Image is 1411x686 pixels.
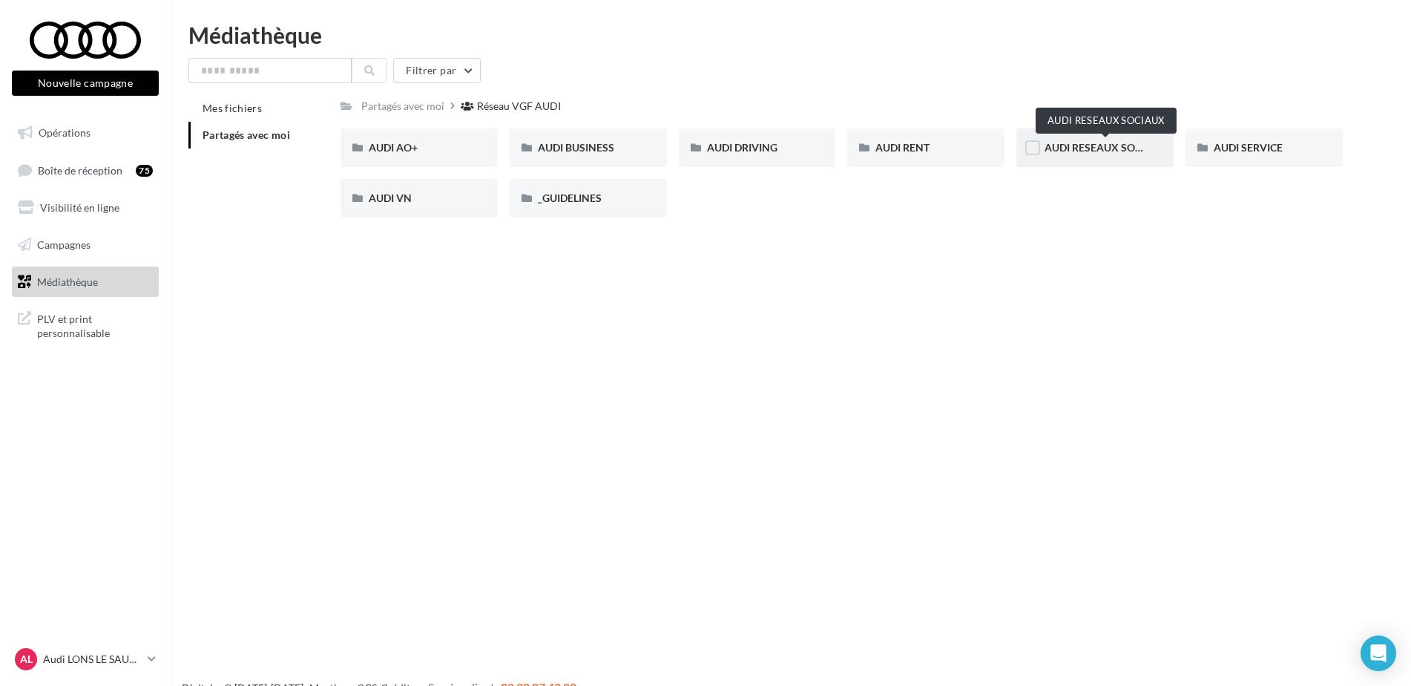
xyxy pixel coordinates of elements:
[1214,141,1283,154] span: AUDI SERVICE
[1361,636,1396,671] div: Open Intercom Messenger
[37,309,153,341] span: PLV et print personnalisable
[9,229,162,261] a: Campagnes
[369,141,418,154] span: AUDI AO+
[875,141,930,154] span: AUDI RENT
[38,163,122,176] span: Boîte de réception
[9,192,162,223] a: Visibilité en ligne
[37,238,91,251] span: Campagnes
[43,652,142,667] p: Audi LONS LE SAUNIER
[40,201,119,214] span: Visibilité en ligne
[203,128,290,141] span: Partagés avec moi
[477,99,561,114] div: Réseau VGF AUDI
[39,126,91,139] span: Opérations
[361,99,444,114] div: Partagés avec moi
[20,652,33,667] span: AL
[188,24,1393,46] div: Médiathèque
[369,192,412,204] span: AUDI VN
[1036,108,1177,134] div: AUDI RESEAUX SOCIAUX
[538,192,602,204] span: _GUIDELINES
[9,267,162,298] a: Médiathèque
[538,141,614,154] span: AUDI BUSINESS
[12,71,159,96] button: Nouvelle campagne
[136,165,153,177] div: 75
[12,645,159,673] a: AL Audi LONS LE SAUNIER
[203,102,262,114] span: Mes fichiers
[707,141,777,154] span: AUDI DRIVING
[1045,141,1167,154] span: AUDI RESEAUX SOCIAUX
[9,303,162,347] a: PLV et print personnalisable
[9,117,162,148] a: Opérations
[9,154,162,186] a: Boîte de réception75
[37,275,98,287] span: Médiathèque
[393,58,481,83] button: Filtrer par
